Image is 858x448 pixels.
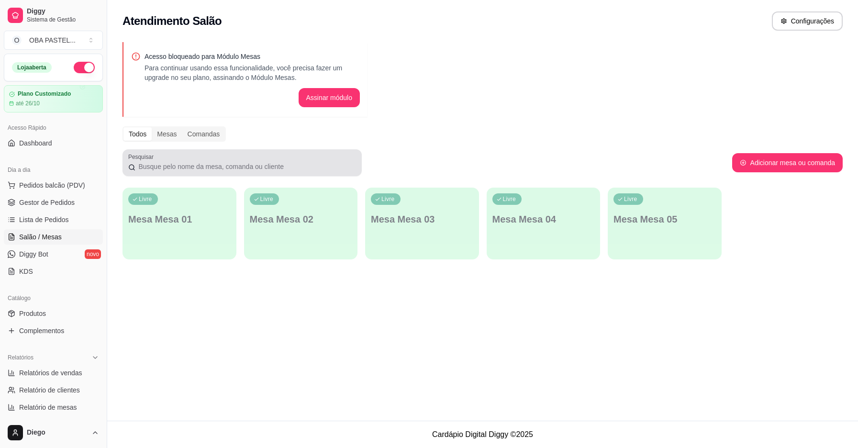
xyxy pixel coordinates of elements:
[107,421,858,448] footer: Cardápio Digital Diggy © 2025
[4,382,103,398] a: Relatório de clientes
[12,62,52,73] div: Loja aberta
[4,120,103,135] div: Acesso Rápido
[4,421,103,444] button: Diego
[4,195,103,210] a: Gestor de Pedidos
[732,153,843,172] button: Adicionar mesa ou comanda
[123,188,236,259] button: LivreMesa Mesa 01
[4,162,103,178] div: Dia a dia
[19,368,82,378] span: Relatórios de vendas
[492,213,595,226] p: Mesa Mesa 04
[145,63,360,82] p: Para continuar usando essa funcionalidade, você precisa fazer um upgrade no seu plano, assinando ...
[16,100,40,107] article: até 26/10
[4,365,103,381] a: Relatórios de vendas
[18,90,71,98] article: Plano Customizado
[27,428,88,437] span: Diego
[19,198,75,207] span: Gestor de Pedidos
[260,195,274,203] p: Livre
[299,88,360,107] button: Assinar módulo
[19,309,46,318] span: Produtos
[19,232,62,242] span: Salão / Mesas
[250,213,352,226] p: Mesa Mesa 02
[135,162,356,171] input: Pesquisar
[613,213,716,226] p: Mesa Mesa 05
[4,400,103,415] a: Relatório de mesas
[381,195,395,203] p: Livre
[123,13,222,29] h2: Atendimento Salão
[4,135,103,151] a: Dashboard
[365,188,479,259] button: LivreMesa Mesa 03
[19,267,33,276] span: KDS
[128,213,231,226] p: Mesa Mesa 01
[4,417,103,432] a: Relatório de fidelidadenovo
[4,85,103,112] a: Plano Customizadoaté 26/10
[145,52,360,61] p: Acesso bloqueado para Módulo Mesas
[19,403,77,412] span: Relatório de mesas
[503,195,516,203] p: Livre
[371,213,473,226] p: Mesa Mesa 03
[19,326,64,336] span: Complementos
[4,229,103,245] a: Salão / Mesas
[27,16,99,23] span: Sistema de Gestão
[4,323,103,338] a: Complementos
[27,7,99,16] span: Diggy
[244,188,358,259] button: LivreMesa Mesa 02
[772,11,843,31] button: Configurações
[123,127,152,141] div: Todos
[19,385,80,395] span: Relatório de clientes
[139,195,152,203] p: Livre
[4,246,103,262] a: Diggy Botnovo
[182,127,225,141] div: Comandas
[4,4,103,27] a: DiggySistema de Gestão
[19,215,69,224] span: Lista de Pedidos
[8,354,33,361] span: Relatórios
[4,264,103,279] a: KDS
[4,291,103,306] div: Catálogo
[608,188,722,259] button: LivreMesa Mesa 05
[19,249,48,259] span: Diggy Bot
[12,35,22,45] span: O
[4,31,103,50] button: Select a team
[4,306,103,321] a: Produtos
[487,188,601,259] button: LivreMesa Mesa 04
[74,62,95,73] button: Alterar Status
[19,138,52,148] span: Dashboard
[29,35,76,45] div: OBA PASTEL ...
[128,153,157,161] label: Pesquisar
[19,180,85,190] span: Pedidos balcão (PDV)
[4,212,103,227] a: Lista de Pedidos
[624,195,637,203] p: Livre
[152,127,182,141] div: Mesas
[4,178,103,193] button: Pedidos balcão (PDV)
